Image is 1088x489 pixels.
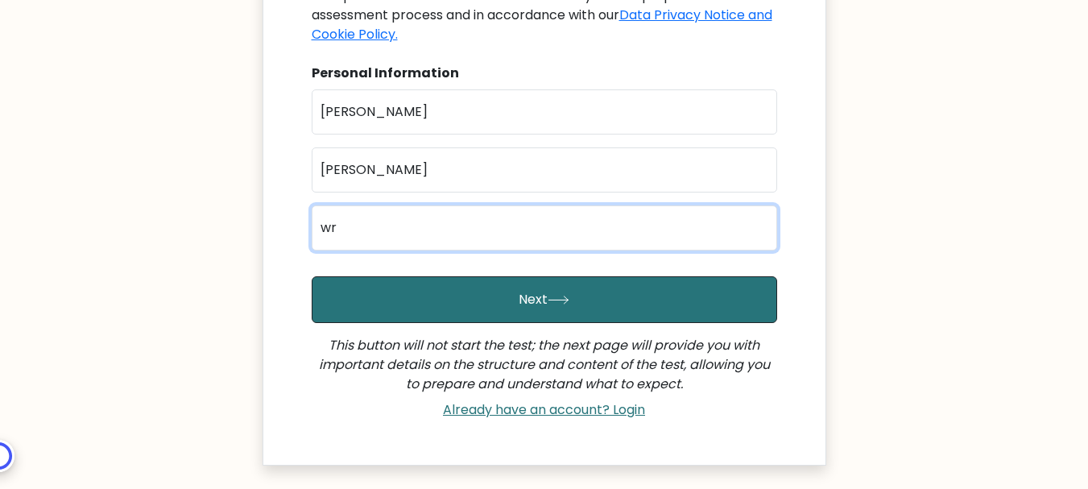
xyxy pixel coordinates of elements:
[312,276,777,323] button: Next
[312,205,777,251] input: Email
[312,89,777,135] input: First name
[312,64,777,83] div: Personal Information
[436,400,652,419] a: Already have an account? Login
[312,6,772,44] a: Data Privacy Notice and Cookie Policy.
[319,336,770,393] i: This button will not start the test; the next page will provide you with important details on the...
[312,147,777,193] input: Last name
